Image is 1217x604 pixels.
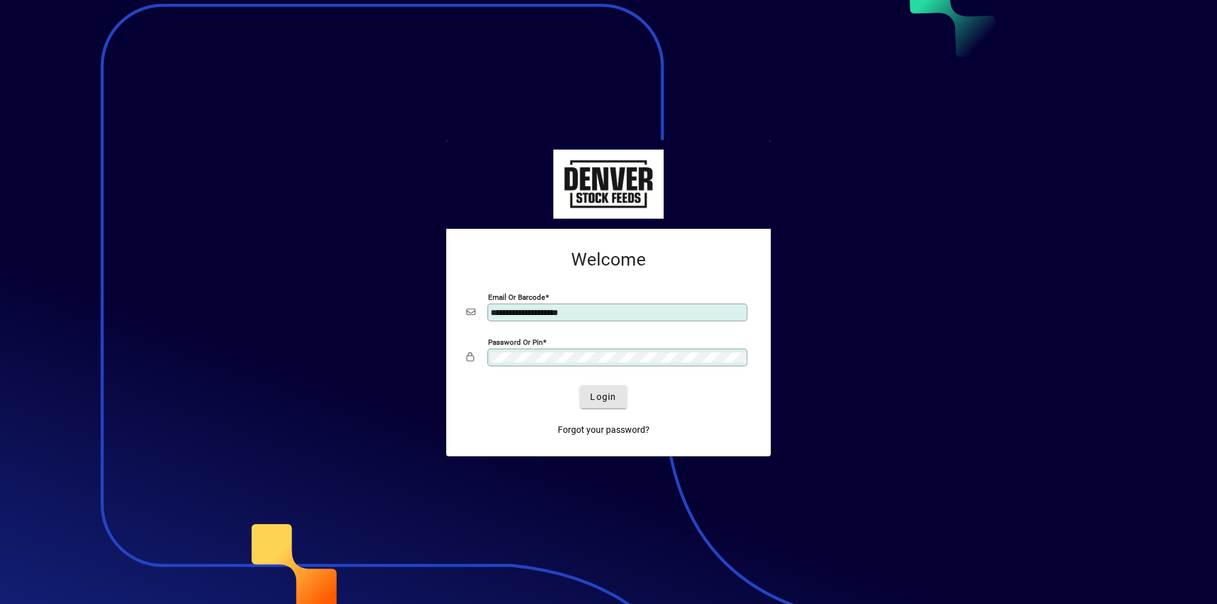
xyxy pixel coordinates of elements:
[467,249,750,271] h2: Welcome
[558,423,650,437] span: Forgot your password?
[553,418,655,441] a: Forgot your password?
[488,293,545,302] mat-label: Email or Barcode
[488,338,543,347] mat-label: Password or Pin
[590,390,616,404] span: Login
[580,385,626,408] button: Login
